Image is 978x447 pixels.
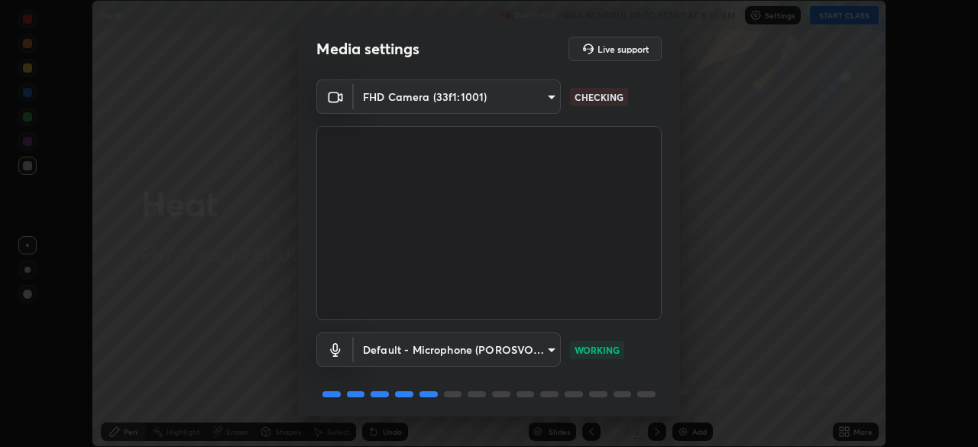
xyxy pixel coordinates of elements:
[316,39,419,59] h2: Media settings
[575,90,623,104] p: CHECKING
[597,44,649,53] h5: Live support
[575,343,620,357] p: WORKING
[354,79,561,114] div: FHD Camera (33f1:1001)
[354,332,561,367] div: FHD Camera (33f1:1001)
